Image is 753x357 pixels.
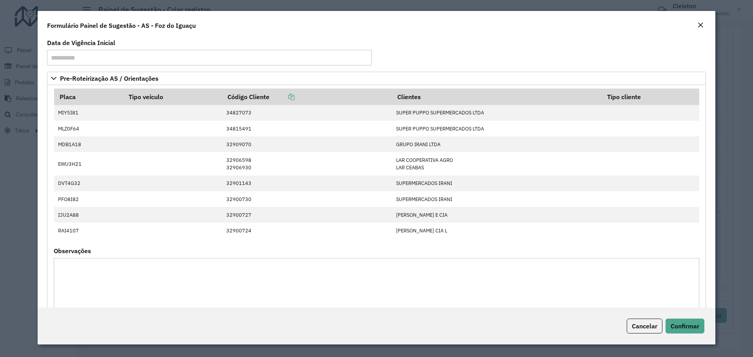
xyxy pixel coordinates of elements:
td: MDB1A18 [54,136,124,152]
span: Cancelar [632,322,657,330]
button: Cancelar [627,319,662,333]
td: 34827073 [222,105,392,121]
td: 34815491 [222,121,392,136]
td: GRUPO IRANI LTDA [392,136,602,152]
th: Tipo cliente [602,89,699,105]
td: 32900730 [222,191,392,207]
a: Pre-Roteirização AS / Orientações [47,72,706,85]
td: SUPER PUPPO SUPERMERCADOS LTDA [392,105,602,121]
th: Tipo veículo [123,89,222,105]
label: Data de Vigência Inicial [47,38,115,47]
td: MLZ0F64 [54,121,124,136]
td: LAR COOPERATIVA AGRO LAR CEABAS [392,152,602,175]
td: EWU3H21 [54,152,124,175]
td: SUPERMERCADOS IRANI [392,191,602,207]
td: SUPERMERCADOS IRANI [392,176,602,191]
th: Código Cliente [222,89,392,105]
td: MIY5I81 [54,105,124,121]
label: Observações [54,246,91,256]
h4: Formulário Painel de Sugestão - AS - Foz do Iguaçu [47,21,196,30]
button: Confirmar [666,319,704,333]
td: SUPER PUPPO SUPERMERCADOS LTDA [392,121,602,136]
td: IJU2A88 [54,207,124,223]
em: Fechar [697,22,704,28]
td: 32900727 [222,207,392,223]
td: DVT4G32 [54,176,124,191]
th: Clientes [392,89,602,105]
a: Copiar [269,93,295,101]
td: 32900724 [222,223,392,238]
td: PFO8I82 [54,191,124,207]
td: 32901143 [222,176,392,191]
td: 32906598 32906930 [222,152,392,175]
span: Confirmar [671,322,699,330]
td: [PERSON_NAME] E CIA [392,207,602,223]
th: Placa [54,89,124,105]
span: Pre-Roteirização AS / Orientações [60,75,158,82]
td: 32909070 [222,136,392,152]
td: [PERSON_NAME] CIA L [392,223,602,238]
div: Pre-Roteirização AS / Orientações [47,85,706,334]
button: Close [695,20,706,31]
td: RAI4107 [54,223,124,238]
